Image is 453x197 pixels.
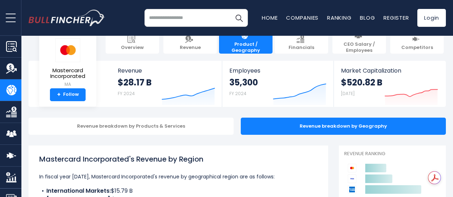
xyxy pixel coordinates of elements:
[344,151,441,157] p: Revenue Ranking
[336,41,382,54] span: CEO Salary / Employees
[106,32,159,54] a: Overview
[39,187,317,195] li: $15.79 B
[219,32,273,54] a: Product / Geography
[341,90,355,97] small: [DATE]
[39,172,317,181] p: In fiscal year [DATE], Mastercard Incorporated's revenue by geographical region are as follows:
[57,92,61,98] strong: +
[180,45,201,51] span: Revenue
[29,10,105,26] img: bullfincher logo
[341,77,382,88] strong: $520.82 B
[275,32,328,54] a: Financials
[230,9,248,27] button: Search
[401,45,433,51] span: Competitors
[383,14,409,21] a: Register
[29,10,105,26] a: Go to homepage
[289,45,314,51] span: Financials
[241,118,446,135] div: Revenue breakdown by Geography
[286,14,319,21] a: Companies
[118,77,152,88] strong: $28.17 B
[111,61,222,107] a: Revenue $28.17 B FY 2024
[222,61,333,107] a: Employees 35,300 FY 2024
[262,14,278,21] a: Home
[39,154,317,164] h1: Mastercard Incorporated's Revenue by Region
[163,32,217,54] a: Revenue
[390,32,444,54] a: Competitors
[50,88,86,101] a: +Follow
[29,118,234,135] div: Revenue breakdown by Products & Services
[334,61,445,107] a: Market Capitalization $520.82 B [DATE]
[46,187,111,195] b: International Markets:
[118,90,135,97] small: FY 2024
[348,164,356,172] img: Mastercard Incorporated competitors logo
[118,67,215,74] span: Revenue
[223,41,269,54] span: Product / Geography
[360,14,375,21] a: Blog
[417,9,446,27] a: Login
[45,38,91,88] a: Mastercard Incorporated MA
[348,174,356,183] img: Visa competitors logo
[348,185,356,194] img: American Express Company competitors logo
[121,45,144,51] span: Overview
[327,14,351,21] a: Ranking
[229,67,326,74] span: Employees
[341,67,438,74] span: Market Capitalization
[229,77,258,88] strong: 35,300
[229,90,246,97] small: FY 2024
[332,32,386,54] a: CEO Salary / Employees
[45,81,91,88] small: MA
[45,68,91,79] span: Mastercard Incorporated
